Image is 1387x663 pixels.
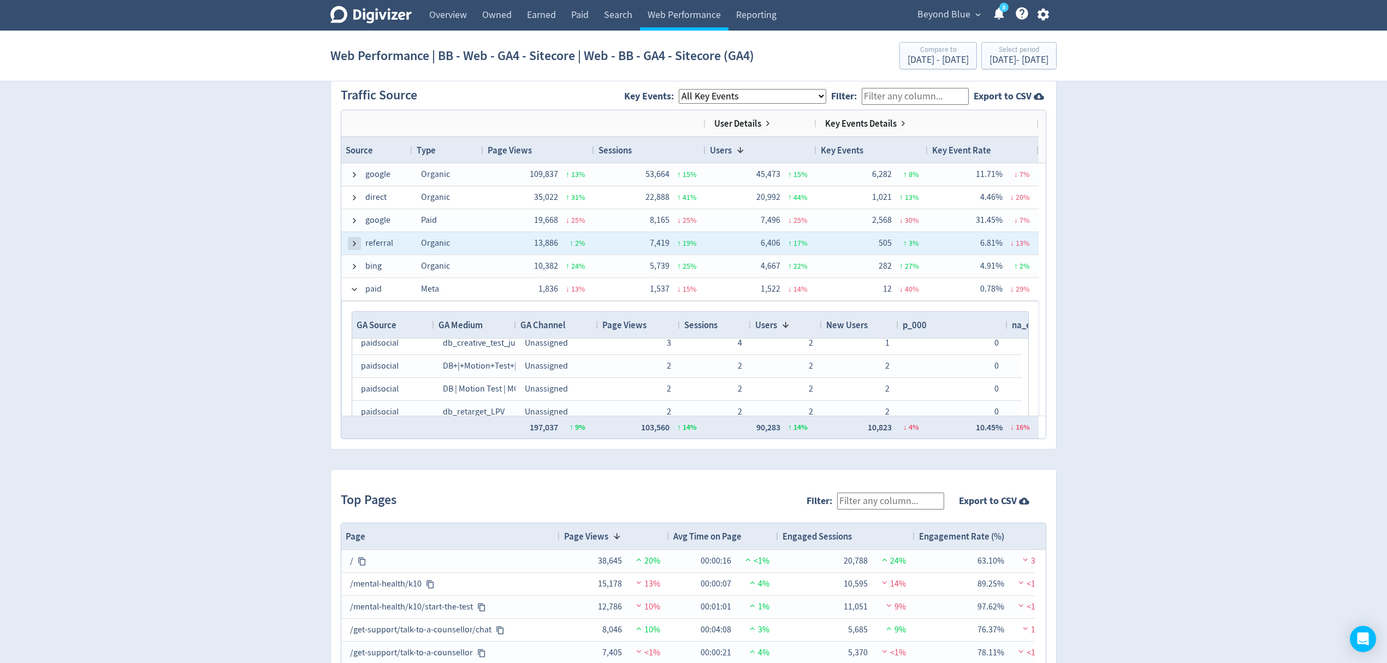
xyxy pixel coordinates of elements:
[1016,578,1027,587] img: negative-performance.svg
[534,192,558,203] span: 35,022
[1016,284,1030,294] span: 29 %
[919,530,1004,542] span: Engagement Rate (%)
[899,192,903,202] span: ↑
[908,46,969,55] div: Compare to
[807,494,837,507] label: Filter:
[917,6,970,23] span: Beyond Blue
[899,215,903,225] span: ↓
[534,215,558,226] span: 19,668
[977,596,1004,618] div: 97.62%
[650,238,669,248] span: 7,419
[677,422,681,433] span: ↑
[1020,555,1042,566] span: 3%
[756,422,780,433] span: 90,283
[350,573,551,595] div: /mental-health/k10
[624,90,679,103] label: Key Events:
[683,215,697,225] span: 25 %
[683,261,697,271] span: 25 %
[677,192,681,202] span: ↑
[885,338,890,348] span: 1
[633,647,644,655] img: negative-performance.svg
[443,360,570,371] span: DB+|+Motion+Test+|+Feed+|+MCV1
[571,261,585,271] span: 24 %
[1016,578,1042,589] span: <1%
[350,619,551,641] div: /get-support/talk-to-a-counsellor/chat
[905,192,919,202] span: 13 %
[571,215,585,225] span: 25 %
[684,319,718,331] span: Sessions
[976,169,1003,180] span: 11.71%
[361,406,399,417] span: paidsocial
[365,279,382,300] span: paid
[683,238,697,248] span: 19 %
[633,624,644,632] img: positive-performance.svg
[566,261,570,271] span: ↑
[738,360,742,371] span: 2
[683,284,697,294] span: 15 %
[905,261,919,271] span: 27 %
[1016,192,1030,202] span: 20 %
[443,383,527,394] span: DB | Motion Test | MCV1
[361,360,399,371] span: paidsocial
[443,406,505,417] span: db_retarget_LPV
[538,283,558,294] span: 1,836
[633,555,644,564] img: positive-performance.svg
[575,238,585,248] span: 2 %
[756,192,780,203] span: 20,992
[1012,319,1112,331] span: na_enquiry_submission_gold_coast
[872,192,892,203] span: 1,021
[879,647,906,658] span: <1%
[747,601,758,609] img: positive-performance.svg
[809,360,813,371] span: 2
[566,169,570,179] span: ↑
[570,238,573,248] span: ↑
[633,647,660,658] span: <1%
[994,338,999,348] span: 0
[826,319,868,331] span: New Users
[862,88,969,105] input: Filter any column...
[783,530,852,542] span: Engaged Sessions
[1016,601,1042,612] span: <1%
[488,144,532,156] span: Page Views
[365,164,390,185] span: google
[977,619,1004,641] div: 76.37%
[1010,284,1014,294] span: ↓
[793,284,808,294] span: 14 %
[341,491,401,510] h2: Top Pages
[809,406,813,417] span: 2
[831,90,862,103] label: Filter:
[530,169,558,180] span: 109,837
[421,215,437,226] span: Paid
[879,555,906,566] span: 24%
[879,238,892,248] span: 505
[365,256,382,277] span: bing
[738,383,742,394] span: 2
[788,284,792,294] span: ↓
[525,360,568,371] span: Unassigned
[903,422,907,433] span: ↓
[1020,624,1031,632] img: negative-performance.svg
[743,555,769,566] span: <1%
[595,550,622,572] div: 38,645
[677,215,681,225] span: ↓
[575,422,585,433] span: 9 %
[903,319,927,331] span: p_000
[994,360,999,371] span: 0
[438,319,483,331] span: GA Medium
[980,261,1003,271] span: 4.91%
[899,42,977,69] button: Compare to[DATE] - [DATE]
[677,284,681,294] span: ↓
[738,406,742,417] span: 2
[840,596,868,618] div: 11,051
[747,647,758,655] img: positive-performance.svg
[793,169,808,179] span: 15 %
[821,144,863,156] span: Key Events
[564,530,608,542] span: Page Views
[701,619,731,641] div: 00:04:08
[788,422,792,433] span: ↑
[667,338,671,348] span: 3
[825,117,897,129] span: Key Events Details
[714,117,761,129] span: User Details
[421,192,450,203] span: Organic
[879,578,906,589] span: 14%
